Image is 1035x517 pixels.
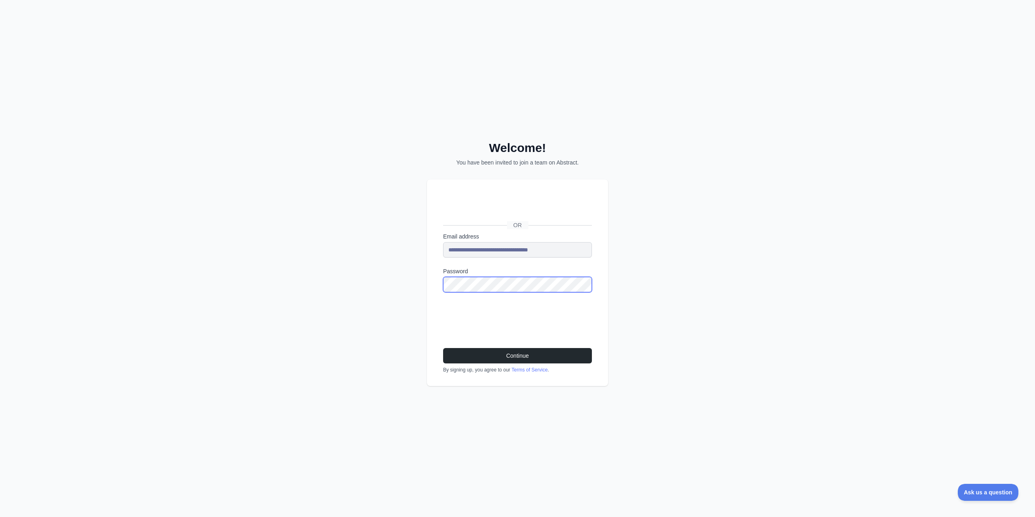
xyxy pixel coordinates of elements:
a: Terms of Service [511,367,547,373]
iframe: Toggle Customer Support [958,484,1019,501]
iframe: reCAPTCHA [443,302,566,333]
button: Continue [443,348,592,363]
h2: Welcome! [427,141,608,155]
span: OR [507,221,528,229]
div: By signing up, you agree to our . [443,367,592,373]
iframe: Sign in with Google Button [439,198,595,216]
label: Password [443,267,592,275]
label: Email address [443,232,592,241]
p: You have been invited to join a team on Abstract. [427,158,608,167]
